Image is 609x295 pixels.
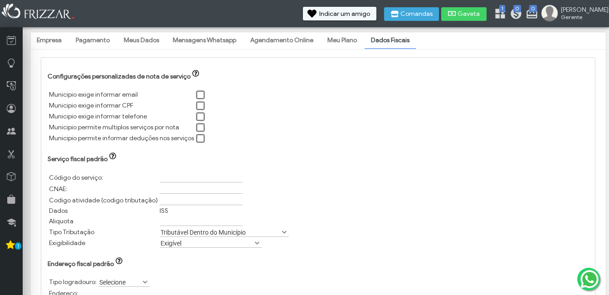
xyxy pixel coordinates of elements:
[441,7,487,21] button: Gaveta
[513,5,521,12] span: 0
[15,242,21,250] span: 1
[160,228,281,236] label: Tributável Dentro do Município
[49,197,158,204] label: Codigo atividade (codigo tributação)
[49,174,103,182] label: Código do serviço:
[499,5,505,12] span: 1
[303,7,376,20] button: Indicar um amigo
[30,33,68,48] a: Empresa
[49,207,68,215] label: Dados
[561,14,602,20] span: Gerente
[190,70,203,79] button: ui-button
[48,257,589,268] h4: Endereço fiscal padrão
[365,33,416,48] a: Dados Fiscais
[49,217,73,225] label: Aliquota
[160,239,253,247] label: Exigível
[117,33,166,48] a: Meus Dados
[69,33,116,48] a: Pagamento
[458,11,480,17] span: Gaveta
[49,278,97,286] label: Tipo logradouro:
[579,268,600,290] img: whatsapp.png
[114,257,127,266] button: ui-button
[48,152,589,163] h4: Serviço fiscal padrão
[49,239,85,247] label: Exigibilidade
[510,7,519,22] a: 0
[529,5,537,12] span: 0
[561,6,602,14] span: [PERSON_NAME]
[244,33,320,48] a: Agendamento Online
[160,207,168,215] label: ISS
[541,5,604,23] a: [PERSON_NAME] Gerente
[526,7,535,22] a: 0
[98,278,141,286] label: Selecione
[49,134,194,142] label: Municipio permite informar deduções nos serviços
[49,228,94,236] label: Tipo Tributação
[494,7,503,22] a: 1
[319,11,370,17] span: Indicar um amigo
[48,70,589,80] h4: Configurações personalizadas de nota de serviço
[384,7,439,21] button: Comandas
[400,11,433,17] span: Comandas
[49,91,138,98] label: Municipio exige informar email
[49,102,133,109] label: Municipio exige informar CPF
[107,152,120,162] button: ui-button
[321,33,363,48] a: Meu Plano
[49,113,147,120] label: Municipio exige informar telefone
[166,33,243,48] a: Mensagens Whatsapp
[49,185,67,193] label: CNAE:
[49,123,179,131] label: Municipio permite multiplos serviços por nota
